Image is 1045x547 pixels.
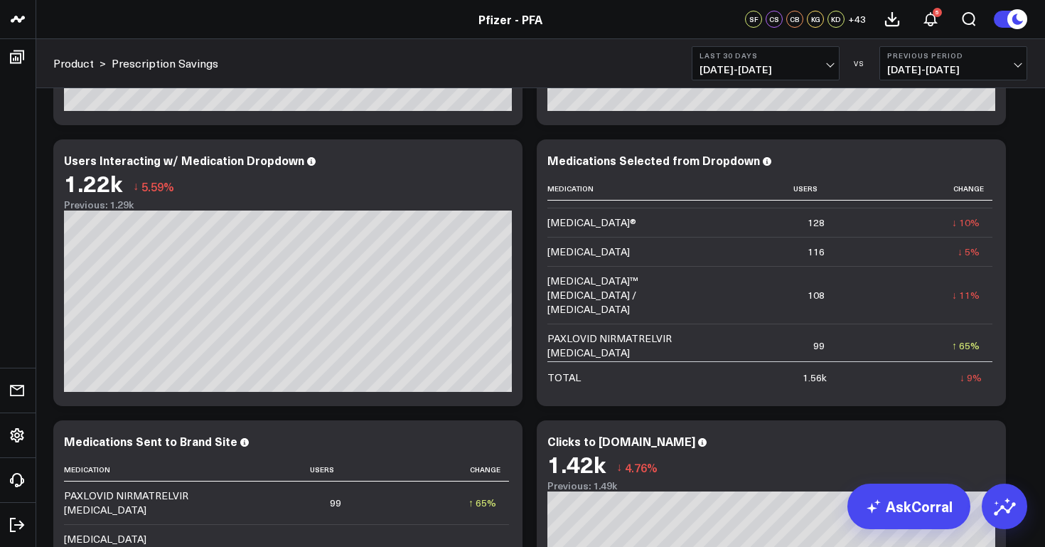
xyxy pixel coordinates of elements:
div: KD [827,11,845,28]
div: ↑ 65% [952,339,980,353]
div: Users Interacting w/ Medication Dropdown [64,152,304,168]
div: ↓ 9% [960,371,982,385]
span: 4.76% [625,460,658,475]
div: ↓ 11% [952,288,980,302]
div: VS [847,59,872,68]
span: [DATE] - [DATE] [700,64,832,75]
button: Previous Period[DATE]-[DATE] [879,46,1027,80]
a: Pfizer - PFA [478,11,542,27]
div: 5 [933,8,942,17]
div: Medications Selected from Dropdown [547,152,760,168]
span: ↓ [616,458,622,477]
div: CB [786,11,803,28]
div: [MEDICAL_DATA] [547,245,630,259]
button: +43 [848,11,866,28]
div: 1.22k [64,170,122,196]
div: ↓ 10% [952,216,980,230]
b: Previous Period [887,51,1019,60]
th: Medication [547,177,690,201]
div: > [53,55,106,71]
div: ↓ 5% [958,245,980,259]
div: ↑ 65% [468,496,496,510]
div: Clicks to [DOMAIN_NAME] [547,433,695,449]
div: Medications Sent to Brand Site [64,433,237,449]
a: Product [53,55,94,71]
div: PAXLOVID NIRMATRELVIR [MEDICAL_DATA] [547,331,677,360]
div: SF [745,11,762,28]
div: 108 [808,288,825,302]
div: 116 [808,245,825,259]
span: 5.59% [141,179,174,194]
span: + 43 [848,14,866,24]
div: Previous: 1.29k [64,199,512,211]
div: TOTAL [547,371,581,385]
span: [DATE] - [DATE] [887,64,1019,75]
th: Users [690,177,837,201]
div: 1.42k [547,451,606,477]
div: PAXLOVID NIRMATRELVIR [MEDICAL_DATA] [64,489,193,517]
a: AskCorral [847,484,970,529]
div: Previous: 1.49k [547,480,995,492]
b: Last 30 Days [700,51,832,60]
th: Medication [64,458,206,482]
th: Change [354,458,509,482]
th: Change [837,177,992,201]
div: 99 [330,496,341,510]
div: 99 [813,339,825,353]
div: 128 [808,216,825,230]
div: [MEDICAL_DATA]™ [MEDICAL_DATA] / [MEDICAL_DATA] [547,274,677,317]
th: Users [206,458,354,482]
a: Log Out [4,512,31,538]
div: CS [766,11,783,28]
div: [MEDICAL_DATA]® [547,216,636,230]
div: KG [807,11,824,28]
span: ↓ [133,177,139,196]
button: Last 30 Days[DATE]-[DATE] [692,46,840,80]
a: Prescription Savings [112,55,218,71]
div: 1.56k [803,371,827,385]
